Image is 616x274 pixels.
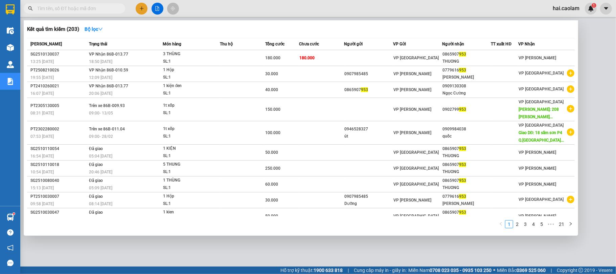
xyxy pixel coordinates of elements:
[459,107,466,112] span: 953
[89,84,128,88] span: VP Nhận 86B-013.77
[344,193,393,200] div: 0907985485
[519,130,564,143] span: Giao DĐ: 18 sầm sơn P4 Q.[GEOGRAPHIC_DATA]...
[163,90,214,97] div: SL: 1
[546,220,556,228] li: Next 5 Pages
[89,202,112,206] span: 08:14 [DATE]
[89,210,103,215] span: Đã giao
[89,127,125,131] span: Trên xe 86B-011.04
[519,182,556,187] span: VP [PERSON_NAME]
[557,220,566,228] a: 21
[442,161,491,168] div: 0865907
[30,134,54,139] span: 07:53 [DATE]
[30,42,62,46] span: [PERSON_NAME]
[442,184,491,191] div: THUONG
[30,67,87,74] div: PT2508210026
[442,51,491,58] div: 0865907
[519,56,556,60] span: VP [PERSON_NAME]
[519,214,556,218] span: VP [PERSON_NAME]
[30,177,87,184] div: SG2510080040
[393,130,431,135] span: VP [PERSON_NAME]
[30,91,54,96] span: 16:07 [DATE]
[57,26,93,31] b: [DOMAIN_NAME]
[163,109,214,117] div: SL: 1
[163,125,214,133] div: 1t xốp
[220,42,233,46] span: Thu hộ
[497,220,505,228] button: left
[299,56,315,60] span: 180.000
[514,220,521,228] a: 2
[393,71,431,76] span: VP [PERSON_NAME]
[567,196,574,203] span: plus-circle
[567,105,574,112] span: plus-circle
[442,209,491,216] div: 0865907
[163,74,214,81] div: SL: 1
[519,166,556,171] span: VP [PERSON_NAME]
[30,51,87,58] div: SG2510130037
[567,85,574,93] span: plus-circle
[163,82,214,90] div: 1 kiện đen
[344,86,393,93] div: 0865907
[567,69,574,77] span: plus-circle
[30,75,54,80] span: 19:55 [DATE]
[163,168,214,176] div: SL: 1
[8,44,38,76] b: [PERSON_NAME]
[266,182,278,187] span: 60.000
[459,194,466,199] span: 953
[30,161,87,168] div: SG2510110018
[89,186,112,190] span: 05:09 [DATE]
[30,111,54,115] span: 08:31 [DATE]
[299,42,319,46] span: Chưa cước
[89,170,112,174] span: 20:46 [DATE]
[37,5,117,12] input: Tìm tên, số ĐT hoặc mã đơn
[393,87,431,92] span: VP [PERSON_NAME]
[497,220,505,228] li: Previous Page
[7,245,14,251] span: notification
[30,83,87,90] div: PT2410260021
[163,66,214,74] div: 1 Hộp
[442,67,491,74] div: 0779616
[530,220,537,228] a: 4
[442,90,491,97] div: Ngọc Cường
[28,6,33,11] span: search
[163,193,214,200] div: 1 Hộp
[459,178,466,183] span: 953
[7,78,14,85] img: solution-icon
[163,161,214,168] div: 5 THUNG
[442,152,491,160] div: THUONG
[30,126,87,133] div: PT2302280002
[163,50,214,58] div: 3 THÙNG
[89,42,107,46] span: Trạng thái
[89,91,112,96] span: 20:06 [DATE]
[266,150,278,155] span: 50.000
[393,42,406,46] span: VP Gửi
[442,58,491,65] div: THUONG
[163,177,214,184] div: 1 THÙNG
[519,123,564,128] span: VP [GEOGRAPHIC_DATA]
[393,214,439,218] span: VP [GEOGRAPHIC_DATA]
[442,83,491,90] div: 0909130308
[442,168,491,175] div: THUONG
[546,220,556,228] span: •••
[556,220,567,228] li: 21
[163,184,214,192] div: SL: 1
[163,102,214,109] div: 1t xốp
[567,220,575,228] li: Next Page
[89,194,103,199] span: Đã giao
[7,260,14,266] span: message
[89,59,112,64] span: 18:50 [DATE]
[442,133,491,140] div: quốc
[393,56,439,60] span: VP [GEOGRAPHIC_DATA]
[491,42,512,46] span: TT xuất HĐ
[266,166,281,171] span: 250.000
[518,42,535,46] span: VP Nhận
[266,71,278,76] span: 30.000
[538,220,546,228] li: 5
[442,42,464,46] span: Người nhận
[393,166,439,171] span: VP [GEOGRAPHIC_DATA]
[89,52,128,57] span: VP Nhận 86B-013.77
[30,59,54,64] span: 13:25 [DATE]
[163,133,214,140] div: SL: 1
[266,198,278,203] span: 30.000
[30,193,87,200] div: PT2510030007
